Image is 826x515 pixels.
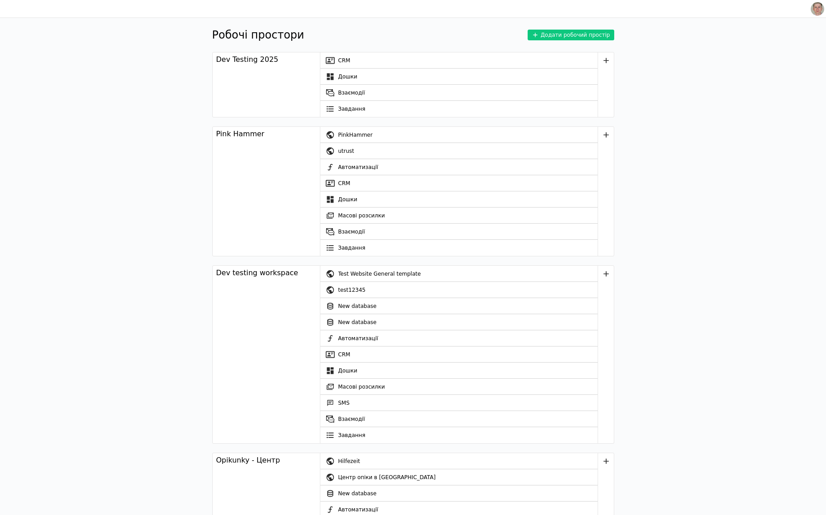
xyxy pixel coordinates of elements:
[320,69,598,85] a: Дошки
[338,282,598,298] div: test12345
[811,2,824,16] img: 1560949290925-CROPPED-IMG_0201-2-.jpg
[338,143,598,159] div: utrust
[338,453,598,469] div: Hilfezeit
[320,395,598,411] a: SMS
[320,159,598,175] a: Автоматизації
[338,127,598,143] div: PinkHammer
[320,330,598,346] a: Автоматизації
[320,191,598,208] a: Дошки
[338,266,598,282] div: Test Website General template
[320,127,598,143] a: PinkHammer
[320,427,598,443] a: Завдання
[320,101,598,117] a: Завдання
[320,175,598,191] a: CRM
[216,54,279,65] div: Dev Testing 2025
[216,268,298,278] div: Dev testing workspace
[320,52,598,69] a: CRM
[320,282,598,298] a: test12345
[216,129,265,139] div: Pink Hammer
[320,314,598,330] a: New database
[320,240,598,256] a: Завдання
[320,143,598,159] a: utrust
[320,453,598,469] a: Hilfezeit
[212,27,304,43] h1: Робочі простори
[320,485,598,502] a: New database
[320,298,598,314] a: New database
[338,469,598,485] div: Центр опіки в [GEOGRAPHIC_DATA]
[320,208,598,224] a: Масові розсилки
[320,379,598,395] a: Масові розсилки
[320,85,598,101] a: Взаємодії
[320,224,598,240] a: Взаємодії
[320,363,598,379] a: Дошки
[216,455,280,466] div: Opikunky - Центр
[320,266,598,282] a: Test Website General template
[320,346,598,363] a: CRM
[528,30,614,40] button: Додати робочий простір
[320,411,598,427] a: Взаємодії
[320,469,598,485] a: Центр опіки в [GEOGRAPHIC_DATA]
